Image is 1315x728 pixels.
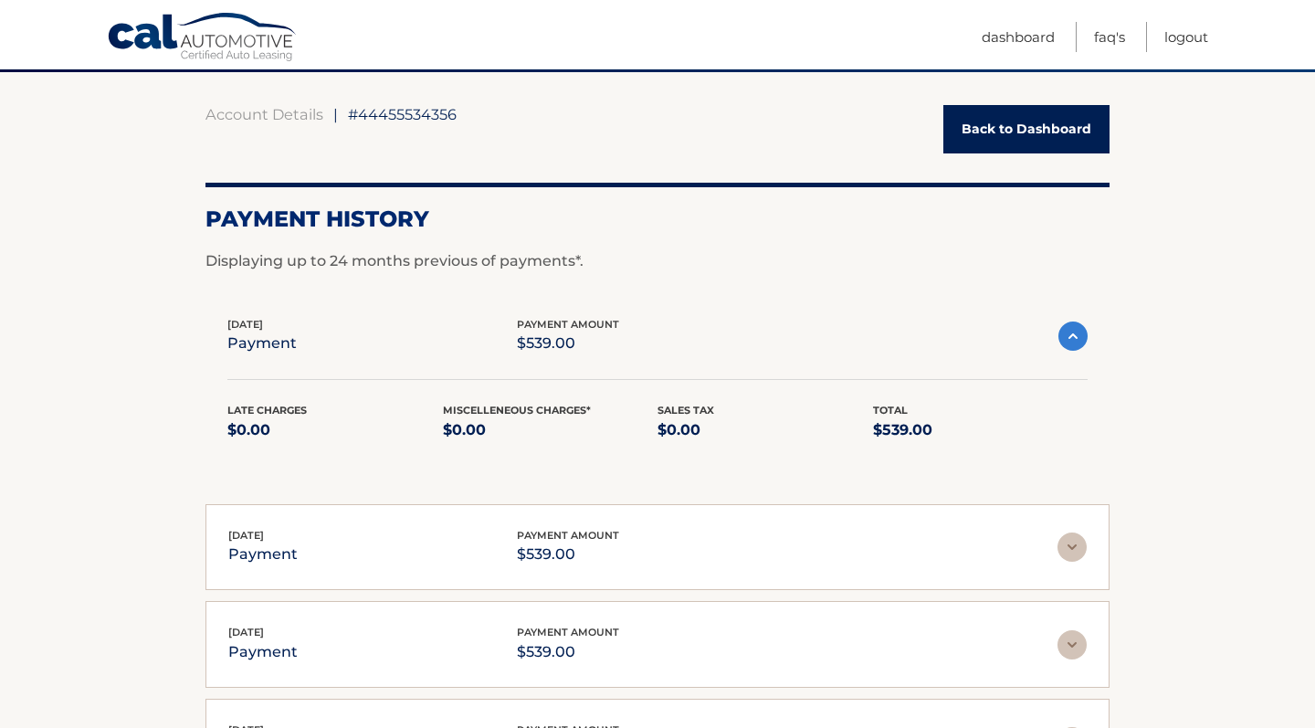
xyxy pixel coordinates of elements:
a: Back to Dashboard [943,105,1110,153]
img: accordion-active.svg [1058,322,1088,351]
p: Displaying up to 24 months previous of payments*. [205,250,1110,272]
span: | [333,105,338,123]
span: [DATE] [228,626,264,638]
img: accordion-rest.svg [1057,630,1087,659]
p: $0.00 [227,417,443,443]
p: $0.00 [443,417,658,443]
a: FAQ's [1094,22,1125,52]
p: $539.00 [517,639,619,665]
span: Late Charges [227,404,307,417]
a: Dashboard [982,22,1055,52]
span: payment amount [517,529,619,542]
img: accordion-rest.svg [1057,533,1087,562]
a: Logout [1164,22,1208,52]
span: payment amount [517,626,619,638]
a: Cal Automotive [107,12,299,65]
p: $539.00 [517,331,619,356]
a: Account Details [205,105,323,123]
span: Total [873,404,908,417]
p: payment [227,331,297,356]
h2: Payment History [205,206,1110,233]
span: #44455534356 [348,105,457,123]
p: $539.00 [517,542,619,567]
p: $539.00 [873,417,1089,443]
span: [DATE] [227,318,263,331]
span: Miscelleneous Charges* [443,404,591,417]
p: payment [228,542,298,567]
span: [DATE] [228,529,264,542]
span: payment amount [517,318,619,331]
p: payment [228,639,298,665]
p: $0.00 [657,417,873,443]
span: Sales Tax [657,404,714,417]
